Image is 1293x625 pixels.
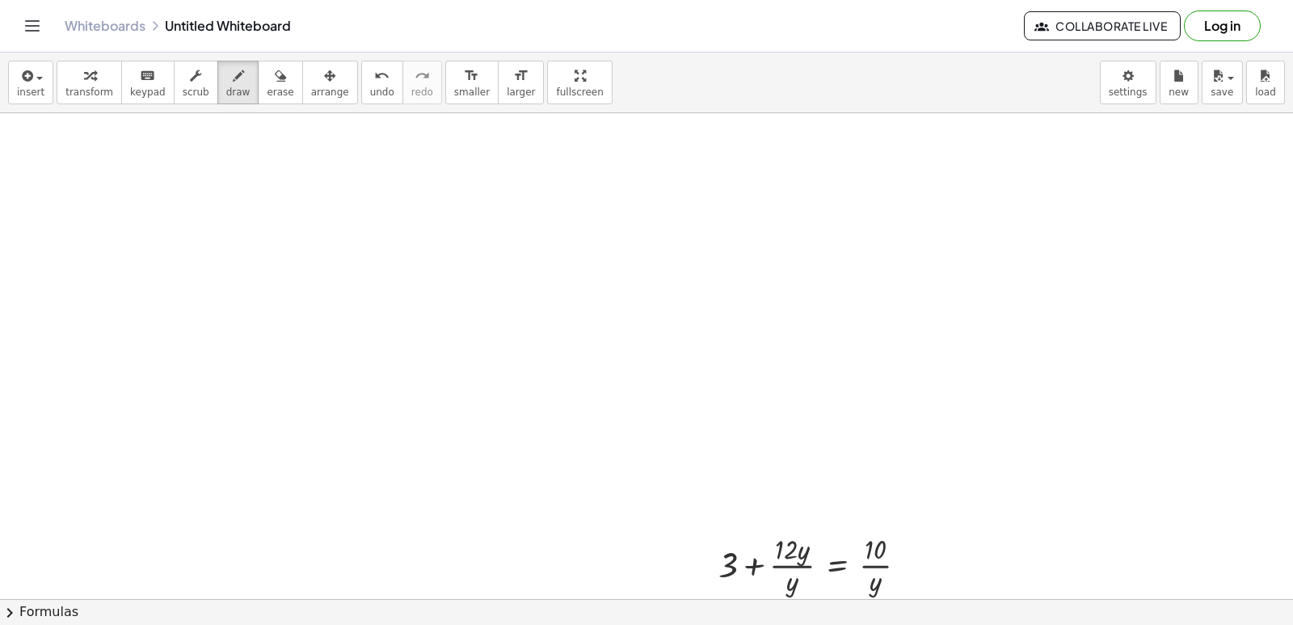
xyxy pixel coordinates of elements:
[65,18,145,34] a: Whiteboards
[217,61,259,104] button: draw
[1255,87,1276,98] span: load
[19,13,45,39] button: Toggle navigation
[370,87,394,98] span: undo
[1211,87,1233,98] span: save
[140,66,155,86] i: keyboard
[267,87,293,98] span: erase
[57,61,122,104] button: transform
[8,61,53,104] button: insert
[311,87,349,98] span: arrange
[258,61,302,104] button: erase
[65,87,113,98] span: transform
[1246,61,1285,104] button: load
[1160,61,1198,104] button: new
[547,61,612,104] button: fullscreen
[183,87,209,98] span: scrub
[1038,19,1167,33] span: Collaborate Live
[507,87,535,98] span: larger
[1109,87,1148,98] span: settings
[402,61,442,104] button: redoredo
[464,66,479,86] i: format_size
[226,87,251,98] span: draw
[454,87,490,98] span: smaller
[411,87,433,98] span: redo
[302,61,358,104] button: arrange
[130,87,166,98] span: keypad
[415,66,430,86] i: redo
[1202,61,1243,104] button: save
[374,66,390,86] i: undo
[361,61,403,104] button: undoundo
[174,61,218,104] button: scrub
[1024,11,1181,40] button: Collaborate Live
[498,61,544,104] button: format_sizelarger
[121,61,175,104] button: keyboardkeypad
[1169,87,1189,98] span: new
[556,87,603,98] span: fullscreen
[445,61,499,104] button: format_sizesmaller
[1100,61,1156,104] button: settings
[513,66,529,86] i: format_size
[1184,11,1261,41] button: Log in
[17,87,44,98] span: insert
